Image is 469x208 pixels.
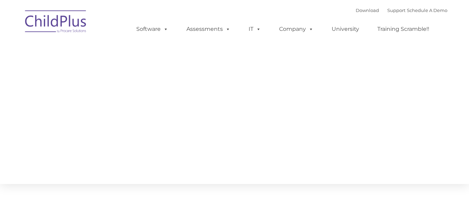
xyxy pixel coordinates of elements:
[356,8,379,13] a: Download
[356,8,447,13] font: |
[272,22,320,36] a: Company
[22,5,90,40] img: ChildPlus by Procare Solutions
[370,22,436,36] a: Training Scramble!!
[242,22,268,36] a: IT
[180,22,237,36] a: Assessments
[129,22,175,36] a: Software
[387,8,405,13] a: Support
[325,22,366,36] a: University
[407,8,447,13] a: Schedule A Demo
